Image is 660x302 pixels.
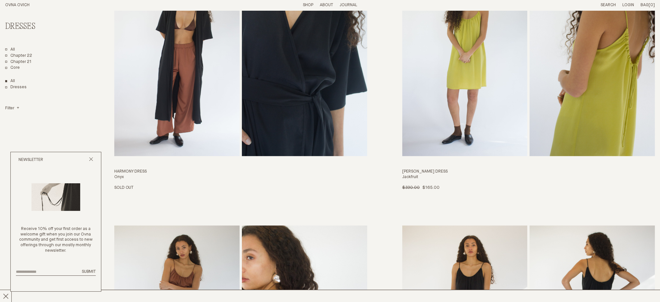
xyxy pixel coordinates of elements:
[649,3,655,7] span: [0]
[5,106,19,111] summary: Filter
[451,186,455,190] span: M
[82,270,96,274] span: Submit
[422,186,439,190] span: $165.00
[89,157,93,163] button: Close popup
[5,47,15,53] a: All
[402,169,655,175] h3: [PERSON_NAME] Dress
[114,185,133,191] p: Sold Out
[340,3,357,7] a: Journal
[114,169,367,175] h3: Harmony Dress
[5,85,27,90] a: Dresses
[447,186,451,190] span: S
[303,3,313,7] a: Shop
[601,3,616,7] a: Search
[5,59,31,65] a: Chapter 21
[5,79,15,84] a: Show All
[19,157,43,163] h2: Newsletter
[402,175,655,180] h4: Jackfruit
[641,3,649,7] span: Bag
[114,175,367,180] h4: Onyx
[5,65,20,71] a: Core
[82,269,96,275] button: Submit
[5,22,82,31] h2: Dresses
[16,226,96,254] p: Receive 10% off your first order as a welcome gift when you join our Ovna community and get first...
[5,53,32,59] a: Chapter 22
[402,186,420,190] span: $330.00
[320,3,333,8] summary: About
[622,3,634,7] a: Login
[5,3,30,7] a: Home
